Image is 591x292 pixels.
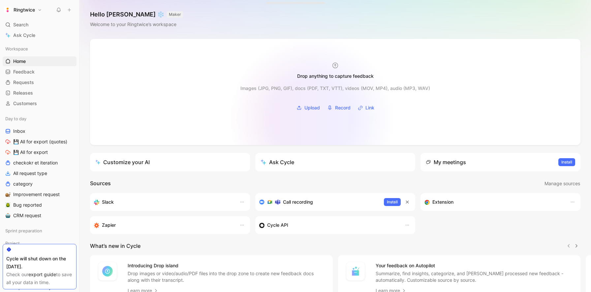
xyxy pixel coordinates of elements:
a: 🤖CRM request [3,211,77,220]
h1: Ringtwice [14,7,35,13]
button: Ask Cycle [255,153,415,171]
div: Record & transcribe meetings from Zoom, Meet & Teams. [259,198,379,206]
span: Install [561,159,572,165]
a: 💾 All for export (quotes) [3,137,77,147]
a: 💾 All for export [3,147,77,157]
a: Customers [3,99,77,108]
a: Requests [3,77,77,87]
h3: Zapier [102,221,116,229]
span: Requests [13,79,34,86]
h3: Slack [102,198,114,206]
div: Sprint preparation [3,226,77,236]
span: Project [5,240,20,247]
a: 🪲Bug reported [3,200,77,210]
img: 🪲 [5,202,11,208]
h1: Hello [PERSON_NAME] ❄️ [90,11,183,18]
div: Ask Cycle [261,158,294,166]
button: 🤖 [4,212,12,219]
img: Ringtwice [4,7,11,13]
a: All request type [3,168,77,178]
button: Install [384,198,401,206]
div: Day to day [3,114,77,124]
span: Improvement request [13,191,60,198]
span: Sprint preparation [5,227,42,234]
div: Customize your AI [95,158,150,166]
div: Project [3,238,77,248]
span: Inbox [13,128,25,134]
p: Drop images or video/audio/PDF files into the drop zone to create new feedback docs along with th... [128,270,325,283]
h3: Call recording [283,198,313,206]
button: Record [325,103,353,113]
span: Upload [304,104,320,112]
span: category [13,181,33,187]
div: Check our to save all your data in time. [6,271,73,286]
a: Feedback [3,67,77,77]
p: Summarize, find insights, categorize, and [PERSON_NAME] processed new feedback - automatically. C... [376,270,573,283]
a: Inbox [3,126,77,136]
button: 🐌 [4,190,12,198]
span: Releases [13,90,33,96]
h2: What’s new in Cycle [90,242,140,250]
div: Sprint preparation [3,226,77,238]
span: Feedback [13,69,35,75]
h3: Extension [432,198,453,206]
button: Upload [294,103,322,113]
span: Link [365,104,374,112]
h4: Your feedback on Autopilot [376,262,573,270]
a: Home [3,56,77,66]
div: Images (JPG, PNG, GIF), docs (PDF, TXT, VTT), videos (MOV, MP4), audio (MP3, WAV) [240,84,430,92]
div: Cycle will shut down on the [DATE]. [6,255,73,271]
div: Drop anything to capture feedback [297,72,374,80]
a: Customize your AI [90,153,250,171]
span: 💾 All for export (quotes) [13,138,67,145]
span: Home [13,58,26,65]
button: Install [558,158,575,166]
div: Day to dayInbox💾 All for export (quotes)💾 All for exportcheckokr et iterationAll request typecate... [3,114,77,220]
div: Capture feedback from thousands of sources with Zapier (survey results, recordings, sheets, etc). [94,221,233,229]
h2: Sources [90,179,111,188]
h3: Cycle API [267,221,288,229]
span: checkokr et iteration [13,160,58,166]
div: Sync customers & send feedback from custom sources. Get inspired by our favorite use case [259,221,398,229]
button: RingtwiceRingtwice [3,5,44,15]
span: Workspace [5,45,28,52]
div: My meetings [426,158,466,166]
span: CRM request [13,212,41,219]
div: Workspace [3,44,77,54]
span: Manage sources [544,180,580,188]
span: Record [335,104,351,112]
a: Releases [3,88,77,98]
span: Install [387,199,398,205]
span: All request type [13,170,47,177]
div: Search [3,20,77,30]
button: 🪲 [4,201,12,209]
button: Link [356,103,377,113]
button: MAKER [167,11,183,18]
div: Sync your customers, send feedback and get updates in Slack [94,198,233,206]
button: Manage sources [544,179,580,188]
img: 🐌 [5,192,11,197]
div: Welcome to your Ringtwice’s workspace [90,20,183,28]
span: Search [13,21,28,29]
a: export guide [28,272,56,277]
span: Bug reported [13,202,42,208]
a: category [3,179,77,189]
span: Ask Cycle [13,31,35,39]
span: 💾 All for export [13,149,48,156]
img: 🤖 [5,213,11,218]
span: Customers [13,100,37,107]
a: 🐌Improvement request [3,190,77,199]
span: Day to day [5,115,26,122]
a: checkokr et iteration [3,158,77,168]
h4: Introducing Drop island [128,262,325,270]
a: Ask Cycle [3,30,77,40]
div: Capture feedback from anywhere on the web [424,198,563,206]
